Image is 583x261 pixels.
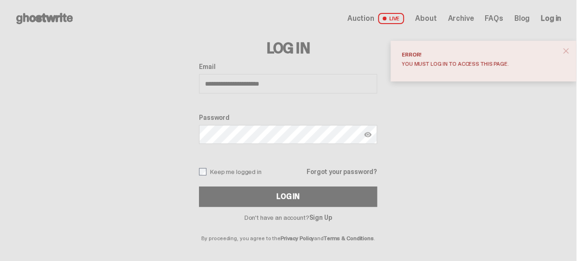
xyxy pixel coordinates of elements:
span: LIVE [378,13,404,24]
a: Forgot your password? [307,168,377,175]
a: About [415,15,436,22]
a: Log in [541,15,561,22]
h3: Log In [199,41,377,56]
label: Email [199,63,377,70]
span: Auction [347,15,374,22]
div: Error! [402,52,557,57]
button: Log In [199,186,377,207]
a: Auction LIVE [347,13,404,24]
a: Blog [514,15,530,22]
p: Don't have an account? [199,214,377,221]
a: Archive [448,15,474,22]
img: Show password [364,131,372,138]
div: Log In [276,193,300,200]
label: Password [199,114,377,121]
a: Terms & Conditions [324,235,374,242]
div: You must log in to access this page. [402,61,557,67]
a: Privacy Policy [281,235,314,242]
input: Keep me logged in [199,168,206,175]
label: Keep me logged in [199,168,262,175]
a: FAQs [485,15,503,22]
a: Sign Up [309,213,332,222]
p: By proceeding, you agree to the and . [199,221,377,241]
button: close [557,43,574,59]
